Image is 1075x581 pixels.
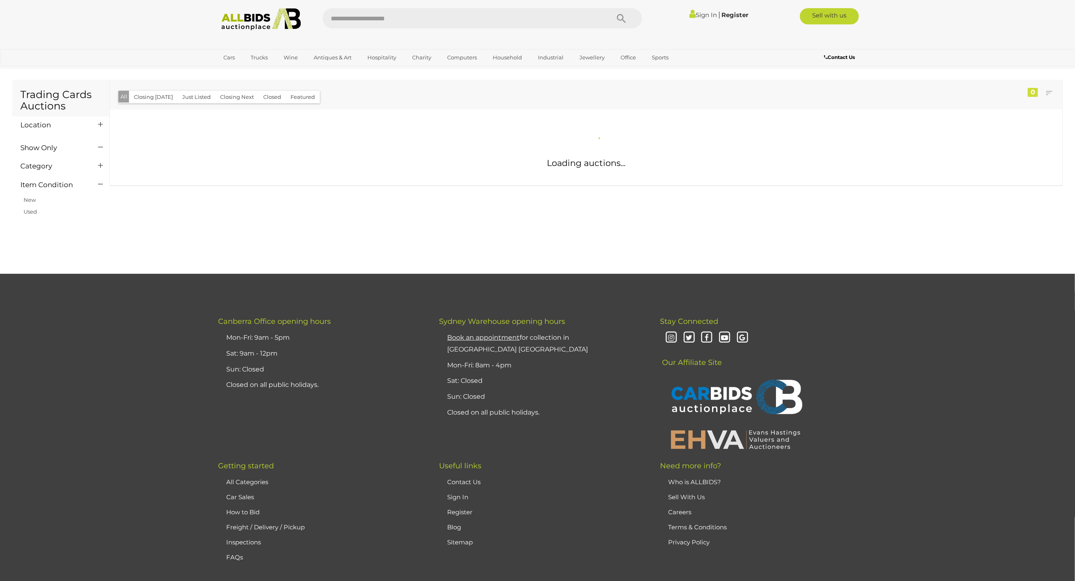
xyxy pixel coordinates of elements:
img: EHVA | Evans Hastings Valuers and Auctioneers [666,429,805,450]
li: Sun: Closed [445,389,640,405]
a: FAQs [226,553,243,561]
button: All [118,91,129,103]
a: Contact Us [447,478,481,486]
img: CARBIDS Auctionplace [666,371,805,425]
a: Sports [647,51,674,64]
span: Need more info? [660,461,721,470]
i: Facebook [700,331,714,345]
i: Youtube [718,331,732,345]
a: Sign In [447,493,468,501]
a: Blog [447,523,461,531]
button: Closing Next [215,91,259,103]
a: Register [721,11,748,19]
span: Stay Connected [660,317,719,326]
button: Search [601,8,642,28]
button: Just Listed [177,91,216,103]
a: Sell with us [800,8,859,24]
div: 0 [1028,88,1038,97]
li: Sat: Closed [445,373,640,389]
i: Google [735,331,749,345]
li: Sat: 9am - 12pm [224,346,419,362]
span: Getting started [218,461,274,470]
a: Terms & Conditions [669,523,727,531]
span: Our Affiliate Site [660,346,722,367]
a: Hospitality [362,51,402,64]
a: Trucks [245,51,273,64]
button: Featured [286,91,320,103]
a: Sitemap [447,538,473,546]
li: Mon-Fri: 9am - 5pm [224,330,419,346]
span: Useful links [439,461,481,470]
a: How to Bid [226,508,260,516]
button: Closed [258,91,286,103]
a: Household [487,51,527,64]
a: Privacy Policy [669,538,710,546]
li: Closed on all public holidays. [224,377,419,393]
h4: Show Only [20,144,86,152]
a: Sell With Us [669,493,705,501]
a: Computers [442,51,482,64]
a: Cars [218,51,240,64]
a: Used [24,208,37,215]
u: Book an appointment [447,334,520,341]
span: Sydney Warehouse opening hours [439,317,565,326]
a: Inspections [226,538,261,546]
a: Car Sales [226,493,254,501]
h1: Trading Cards Auctions [20,89,101,111]
a: All Categories [226,478,268,486]
i: Twitter [682,331,696,345]
li: Closed on all public holidays. [445,405,640,421]
a: Careers [669,508,692,516]
a: Office [615,51,641,64]
a: Contact Us [824,53,857,62]
li: Mon-Fri: 8am - 4pm [445,358,640,373]
a: Jewellery [574,51,610,64]
h4: Location [20,121,86,129]
button: Closing [DATE] [129,91,178,103]
a: Wine [278,51,303,64]
a: Who is ALLBIDS? [669,478,721,486]
a: [GEOGRAPHIC_DATA] [218,64,286,78]
a: New [24,197,36,203]
img: Allbids.com.au [217,8,305,31]
a: Industrial [533,51,569,64]
a: Freight / Delivery / Pickup [226,523,305,531]
span: | [718,10,720,19]
i: Instagram [664,331,679,345]
a: Sign In [689,11,717,19]
a: Book an appointmentfor collection in [GEOGRAPHIC_DATA] [GEOGRAPHIC_DATA] [447,334,588,353]
h4: Category [20,162,86,170]
span: Loading auctions... [547,158,626,168]
a: Charity [407,51,437,64]
li: Sun: Closed [224,362,419,378]
b: Contact Us [824,54,855,60]
a: Register [447,508,472,516]
span: Canberra Office opening hours [218,317,331,326]
h4: Item Condition [20,181,86,189]
a: Antiques & Art [308,51,357,64]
